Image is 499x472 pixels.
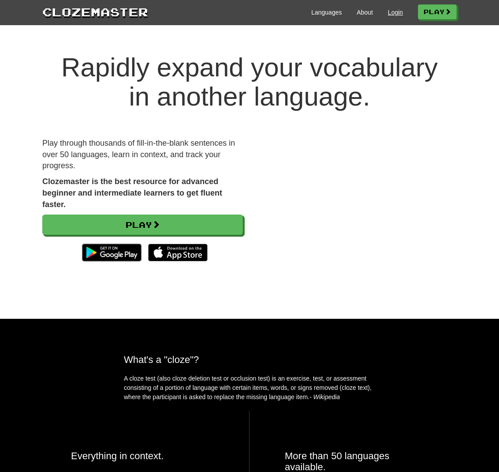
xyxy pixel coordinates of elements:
[78,239,146,266] img: Get it on Google Play
[124,374,375,402] p: A cloze test (also cloze deletion test or occlusion test) is an exercise, test, or assessment con...
[42,4,148,20] a: Clozemaster
[124,354,375,365] h2: What's a "cloze"?
[42,138,243,172] p: Play through thousands of fill-in-the-blank sentences in over 50 languages, learn in context, and...
[42,177,222,208] strong: Clozemaster is the best resource for advanced beginner and intermediate learners to get fluent fa...
[418,4,457,19] a: Play
[311,8,342,17] a: Languages
[42,215,243,235] a: Play
[148,244,208,261] img: Download_on_the_App_Store_Badge_US-UK_135x40-25178aeef6eb6b83b96f5f2d004eda3bffbb37122de64afbaef7...
[357,8,373,17] a: About
[71,450,214,461] h2: Everything in context.
[309,393,340,400] em: - Wikipedia
[388,8,403,17] a: Login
